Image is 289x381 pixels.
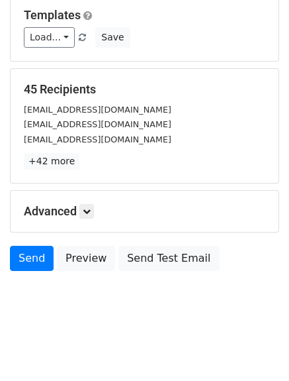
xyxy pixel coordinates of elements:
[24,119,171,129] small: [EMAIL_ADDRESS][DOMAIN_NAME]
[24,135,171,144] small: [EMAIL_ADDRESS][DOMAIN_NAME]
[10,246,54,271] a: Send
[118,246,219,271] a: Send Test Email
[24,27,75,48] a: Load...
[24,204,265,219] h5: Advanced
[223,317,289,381] div: Widget de chat
[24,105,171,115] small: [EMAIL_ADDRESS][DOMAIN_NAME]
[223,317,289,381] iframe: Chat Widget
[24,153,79,170] a: +42 more
[24,82,265,97] h5: 45 Recipients
[95,27,130,48] button: Save
[57,246,115,271] a: Preview
[24,8,81,22] a: Templates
